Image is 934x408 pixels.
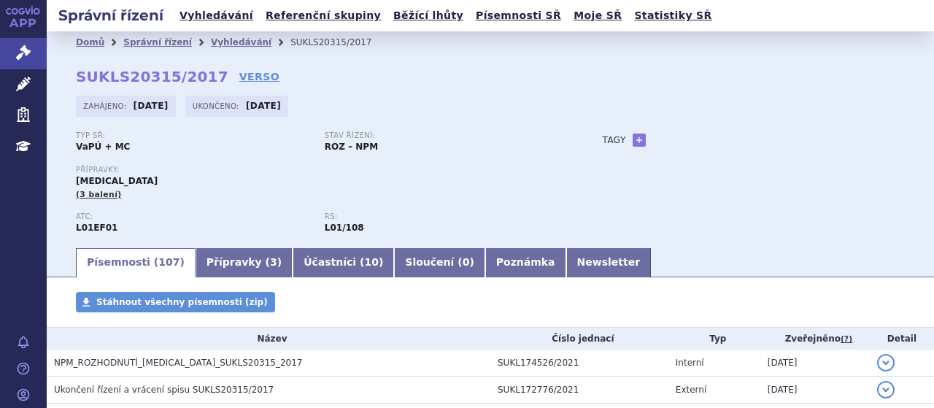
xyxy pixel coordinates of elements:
[76,142,130,152] strong: VaPÚ + MC
[134,101,169,111] strong: [DATE]
[211,37,271,47] a: Vyhledávání
[96,297,268,307] span: Stáhnout všechny písemnosti (zip)
[490,328,668,350] th: Číslo jednací
[76,68,228,85] strong: SUKLS20315/2017
[566,248,652,277] a: Newsletter
[676,385,706,395] span: Externí
[76,223,117,233] strong: PALBOCIKLIB
[630,6,716,26] a: Statistiky SŘ
[325,223,364,233] strong: palbociklib
[76,212,310,221] p: ATC:
[485,248,566,277] a: Poznámka
[760,328,870,350] th: Zveřejněno
[54,358,302,368] span: NPM_ROZHODNUTÍ_IBRANCE_SUKLS20315_2017
[239,69,279,84] a: VERSO
[760,350,870,377] td: [DATE]
[325,142,378,152] strong: ROZ – NPM
[668,328,760,350] th: Typ
[394,248,485,277] a: Sloučení (0)
[870,328,934,350] th: Detail
[76,176,158,186] span: [MEDICAL_DATA]
[175,6,258,26] a: Vyhledávání
[158,256,180,268] span: 107
[76,131,310,140] p: Typ SŘ:
[325,212,559,221] p: RS:
[76,292,275,312] a: Stáhnout všechny písemnosti (zip)
[196,248,293,277] a: Přípravky (3)
[760,377,870,404] td: [DATE]
[47,5,175,26] h2: Správní řízení
[389,6,468,26] a: Běžící lhůty
[83,100,129,112] span: Zahájeno:
[463,256,470,268] span: 0
[261,6,385,26] a: Referenční skupiny
[325,131,559,140] p: Stav řízení:
[76,190,122,199] span: (3 balení)
[193,100,242,112] span: Ukončeno:
[270,256,277,268] span: 3
[676,358,704,368] span: Interní
[490,350,668,377] td: SUKL174526/2021
[76,248,196,277] a: Písemnosti (107)
[290,31,390,53] li: SUKLS20315/2017
[293,248,394,277] a: Účastníci (10)
[471,6,566,26] a: Písemnosti SŘ
[123,37,192,47] a: Správní řízení
[76,166,574,174] p: Přípravky:
[76,37,104,47] a: Domů
[877,354,895,372] button: detail
[246,101,281,111] strong: [DATE]
[877,381,895,399] button: detail
[841,334,852,345] abbr: (?)
[603,131,626,149] h3: Tagy
[47,328,490,350] th: Název
[364,256,378,268] span: 10
[569,6,626,26] a: Moje SŘ
[54,385,274,395] span: Ukončení řízení a vrácení spisu SUKLS20315/2017
[490,377,668,404] td: SUKL172776/2021
[633,134,646,147] a: +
